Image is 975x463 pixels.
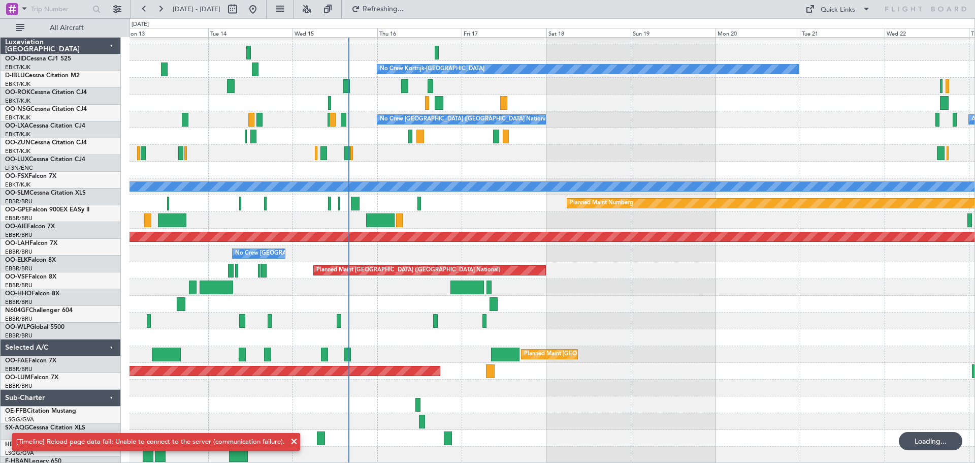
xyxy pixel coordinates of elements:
a: EBBR/BRU [5,214,32,222]
span: OO-GPE [5,207,29,213]
span: OE-FFB [5,408,27,414]
span: OO-NSG [5,106,30,112]
a: EBBR/BRU [5,332,32,339]
span: OO-LUX [5,157,29,163]
div: Planned Maint [GEOGRAPHIC_DATA] ([GEOGRAPHIC_DATA] National) [316,263,500,278]
span: All Aircraft [26,24,107,32]
span: Refreshing... [362,6,405,13]
span: OO-LAH [5,240,29,246]
a: EBKT/KJK [5,114,30,121]
span: OO-SLM [5,190,29,196]
span: OO-ELK [5,257,28,263]
div: No Crew Kortrijk-[GEOGRAPHIC_DATA] [380,61,484,77]
button: All Aircraft [11,20,110,36]
span: OO-HHO [5,291,31,297]
div: Planned Maint Nurnberg [570,196,633,211]
a: EBBR/BRU [5,248,32,256]
div: Wed 22 [885,28,969,37]
span: OO-ZUN [5,140,30,146]
span: N604GF [5,307,29,314]
a: OO-FSXFalcon 7X [5,173,56,179]
a: OO-GPEFalcon 900EX EASy II [5,207,89,213]
span: OO-VSF [5,274,28,280]
span: D-IBLU [5,73,25,79]
a: OO-FAEFalcon 7X [5,358,56,364]
a: EBBR/BRU [5,198,32,205]
span: OO-WLP [5,324,30,330]
input: Trip Number [31,2,89,17]
a: EBKT/KJK [5,80,30,88]
a: EBBR/BRU [5,231,32,239]
a: OO-AIEFalcon 7X [5,224,55,230]
a: EBKT/KJK [5,181,30,189]
div: Loading... [899,432,962,450]
a: OO-VSFFalcon 8X [5,274,56,280]
a: OO-HHOFalcon 8X [5,291,59,297]
div: Tue 14 [208,28,292,37]
a: EBBR/BRU [5,365,32,373]
div: Fri 17 [462,28,546,37]
a: EBKT/KJK [5,131,30,138]
button: Refreshing... [347,1,408,17]
a: LFSN/ENC [5,164,33,172]
div: Wed 15 [292,28,377,37]
a: EBBR/BRU [5,298,32,306]
a: OE-FFBCitation Mustang [5,408,76,414]
a: OO-ZUNCessna Citation CJ4 [5,140,87,146]
div: Thu 16 [377,28,462,37]
span: [DATE] - [DATE] [173,5,220,14]
span: OO-AIE [5,224,27,230]
span: OO-FAE [5,358,28,364]
span: OO-LUM [5,375,30,381]
a: EBKT/KJK [5,64,30,71]
span: OO-LXA [5,123,29,129]
div: Tue 21 [800,28,884,37]
a: EBKT/KJK [5,97,30,105]
div: Mon 20 [716,28,800,37]
div: No Crew [GEOGRAPHIC_DATA] ([GEOGRAPHIC_DATA] National) [380,112,550,127]
a: OO-LAHFalcon 7X [5,240,57,246]
a: OO-JIDCessna CJ1 525 [5,56,71,62]
a: N604GFChallenger 604 [5,307,73,314]
button: Quick Links [800,1,875,17]
div: Sun 19 [631,28,715,37]
a: EBBR/BRU [5,265,32,272]
a: EBKT/KJK [5,147,30,155]
a: OO-ELKFalcon 8X [5,257,56,263]
div: Mon 13 [123,28,208,37]
a: LSGG/GVA [5,416,34,423]
a: OO-ROKCessna Citation CJ4 [5,89,87,96]
div: [DATE] [132,20,149,29]
span: OO-FSX [5,173,28,179]
a: D-IBLUCessna Citation M2 [5,73,80,79]
a: EBBR/BRU [5,382,32,390]
div: No Crew [GEOGRAPHIC_DATA] ([GEOGRAPHIC_DATA] National) [235,246,405,261]
a: EBBR/BRU [5,315,32,323]
a: OO-SLMCessna Citation XLS [5,190,86,196]
a: OO-LUMFalcon 7X [5,375,58,381]
span: OO-ROK [5,89,30,96]
a: OO-NSGCessna Citation CJ4 [5,106,87,112]
div: Planned Maint [GEOGRAPHIC_DATA] ([GEOGRAPHIC_DATA] National) [524,347,708,362]
div: [Timeline] Reload page data fail: Unable to connect to the server (communication failure). [16,437,285,447]
div: Quick Links [821,5,855,15]
a: EBBR/BRU [5,282,32,289]
a: OO-WLPGlobal 5500 [5,324,64,330]
a: OO-LXACessna Citation CJ4 [5,123,85,129]
div: Sat 18 [546,28,631,37]
a: OO-LUXCessna Citation CJ4 [5,157,85,163]
span: OO-JID [5,56,26,62]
